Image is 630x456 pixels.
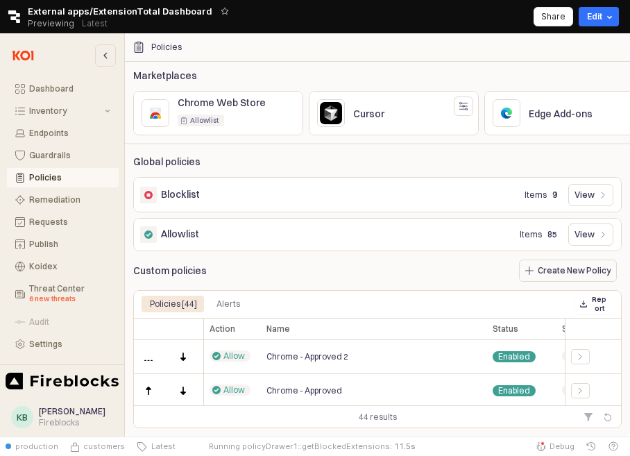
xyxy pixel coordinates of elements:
[28,17,74,31] span: Previewing
[574,229,595,240] p: View
[599,409,616,425] button: Refresh
[266,385,342,396] span: Chrome - Approved
[580,409,597,425] button: Filter
[7,79,119,99] button: Dashboard
[498,351,530,362] span: Enabled
[394,441,416,452] span: 11.5 s
[218,4,232,18] button: Add app to favorites
[29,262,110,271] div: Koidex
[266,323,290,335] span: Name
[216,296,240,312] div: Alerts
[266,351,348,362] span: Chrome - Approved 2
[39,406,105,416] span: [PERSON_NAME]
[579,7,619,26] button: Edit
[150,296,197,312] div: Policies [44]
[29,195,110,205] div: Remediation
[7,212,119,232] button: Requests
[161,227,199,242] p: Allowlist
[133,155,630,169] p: Global policies
[133,405,622,428] div: Table toolbar
[133,69,197,83] p: Marketplaces
[550,441,574,452] span: Debug
[7,146,119,165] button: Guardrails
[574,189,595,201] p: View
[7,279,119,310] button: Threat Center
[210,323,235,335] span: Action
[547,228,557,241] p: 85
[568,184,613,206] button: View
[29,106,102,116] div: Inventory
[353,107,451,121] p: Cursor
[29,239,110,249] div: Publish
[538,265,611,276] p: Create New Policy
[209,441,392,452] span: Running policyDrawer1::getBlockedExtensions:
[83,441,125,452] span: customers
[82,18,108,29] p: Latest
[11,406,33,428] button: KB
[17,410,28,424] div: KB
[7,101,119,121] button: Inventory
[7,312,119,332] button: Audit
[519,260,617,282] button: Create New Policy
[7,124,119,143] button: Endpoints
[223,385,245,396] span: Allow
[7,168,119,187] button: Policies
[7,335,119,354] button: Settings
[7,235,119,254] button: Publish
[15,441,58,452] span: production
[208,296,248,312] div: Alerts
[133,264,207,278] p: Custom policies
[29,217,110,227] div: Requests
[552,189,557,201] p: 9
[493,323,518,335] span: Status
[151,42,182,52] div: Policies
[602,437,624,456] button: Help
[7,257,119,276] button: Koidex
[125,33,630,437] main: App Body
[29,84,110,94] div: Dashboard
[147,441,176,452] span: Latest
[29,317,110,327] div: Audit
[591,295,607,314] p: Report
[29,284,110,305] div: Threat Center
[64,437,130,456] button: Source Control
[142,296,205,312] div: Policies [44]
[161,187,200,202] p: Blocklist
[29,294,110,305] div: 6 new threats
[29,173,110,183] div: Policies
[74,14,115,33] button: Releases and History
[29,151,110,160] div: Guardrails
[498,385,530,396] span: Enabled
[39,417,105,428] div: Fireblocks
[580,437,602,456] button: History
[359,410,397,424] div: 44 results
[541,11,565,22] p: Share
[7,190,119,210] button: Remediation
[574,293,613,315] button: Report
[29,128,110,138] div: Endpoints
[28,14,115,33] div: Previewing Latest
[178,96,307,110] p: Chrome Web Store
[29,339,110,349] div: Settings
[568,223,613,246] button: View
[190,115,219,126] div: Allowlist
[525,189,547,201] p: Items
[223,351,245,362] span: Allow
[530,437,580,456] button: Debug
[130,437,181,456] button: Latest
[28,4,212,18] span: External apps/ExtensionTotal Dashboard
[534,7,573,26] button: Share app
[520,228,542,241] p: Items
